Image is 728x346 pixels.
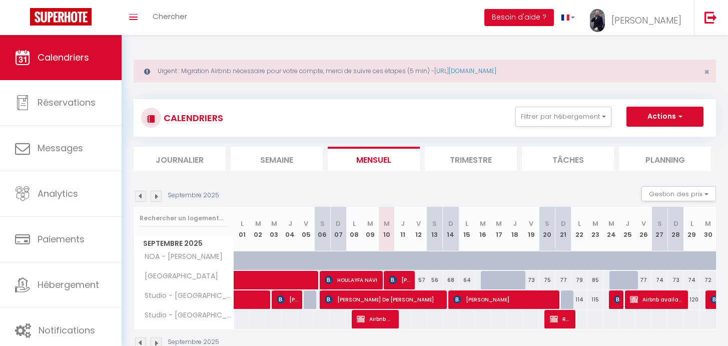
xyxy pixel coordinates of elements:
span: [PERSON_NAME] [453,290,555,309]
div: 79 [571,271,587,289]
abbr: M [496,219,502,228]
span: Messages [38,142,83,154]
span: Airbnb available) [357,309,394,328]
span: NOA - [PERSON_NAME] [136,251,225,262]
li: Semaine [231,147,323,171]
abbr: S [545,219,549,228]
div: 73 [667,271,683,289]
li: Journalier [134,147,226,171]
div: 73 [523,271,539,289]
th: 16 [475,207,491,251]
th: 03 [266,207,282,251]
th: 12 [411,207,427,251]
span: Notifications [39,324,95,336]
span: [PERSON_NAME] [614,290,619,309]
span: [PERSON_NAME] [277,290,298,309]
div: 74 [684,271,700,289]
li: Planning [619,147,711,171]
span: Septembre 2025 [134,236,234,251]
button: Besoin d'aide ? [484,9,554,26]
span: Calendriers [38,51,89,64]
th: 26 [635,207,651,251]
img: ... [590,9,605,32]
p: Septembre 2025 [168,191,219,200]
span: Paiements [38,233,85,245]
div: 57 [411,271,427,289]
abbr: V [641,219,646,228]
li: Trimestre [425,147,517,171]
abbr: L [241,219,244,228]
th: 28 [667,207,683,251]
abbr: M [480,219,486,228]
img: logout [704,11,717,24]
li: Tâches [522,147,614,171]
span: [PERSON_NAME] De [PERSON_NAME] [325,290,442,309]
abbr: V [304,219,308,228]
div: 64 [459,271,475,289]
span: Hébergement [38,278,99,291]
th: 17 [491,207,507,251]
abbr: L [353,219,356,228]
a: [URL][DOMAIN_NAME] [434,67,496,75]
th: 27 [651,207,667,251]
div: 77 [635,271,651,289]
th: 29 [684,207,700,251]
span: HOULAYFA NAVI [325,270,378,289]
abbr: J [513,219,517,228]
span: Studio - [GEOGRAPHIC_DATA] [136,290,236,301]
th: 13 [427,207,443,251]
abbr: J [625,219,629,228]
button: Actions [626,107,703,127]
div: 72 [700,271,716,289]
th: 01 [234,207,250,251]
abbr: D [336,219,341,228]
button: Ouvrir le widget de chat LiveChat [8,4,38,34]
th: 09 [362,207,378,251]
th: 20 [539,207,555,251]
span: Réservations [38,96,96,109]
div: 115 [587,290,603,309]
abbr: S [657,219,662,228]
span: Airbnb available) [630,290,683,309]
div: 68 [443,271,459,289]
th: 19 [523,207,539,251]
abbr: L [465,219,468,228]
span: × [704,66,709,78]
div: 114 [571,290,587,309]
span: Analytics [38,187,78,200]
span: [PERSON_NAME] [389,270,410,289]
th: 08 [346,207,362,251]
abbr: D [673,219,678,228]
span: [PERSON_NAME] [611,14,681,27]
div: 56 [427,271,443,289]
th: 06 [314,207,330,251]
abbr: M [592,219,598,228]
th: 25 [619,207,635,251]
div: 77 [555,271,571,289]
th: 04 [282,207,298,251]
th: 18 [507,207,523,251]
abbr: V [529,219,533,228]
h3: CALENDRIERS [161,107,223,129]
th: 14 [443,207,459,251]
abbr: M [705,219,711,228]
abbr: S [320,219,325,228]
li: Mensuel [328,147,420,171]
button: Gestion des prix [641,186,716,201]
span: Chercher [153,11,187,22]
th: 02 [250,207,266,251]
input: Rechercher un logement... [140,209,228,227]
th: 07 [330,207,346,251]
abbr: M [271,219,277,228]
button: Filtrer par hébergement [515,107,611,127]
th: 30 [700,207,716,251]
abbr: M [384,219,390,228]
abbr: J [288,219,292,228]
th: 23 [587,207,603,251]
span: Reserved [550,309,571,328]
img: Super Booking [30,8,92,26]
th: 11 [395,207,411,251]
abbr: M [255,219,261,228]
th: 10 [378,207,394,251]
div: Urgent : Migration Airbnb nécessaire pour votre compte, merci de suivre ces étapes (5 min) - [134,60,716,83]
